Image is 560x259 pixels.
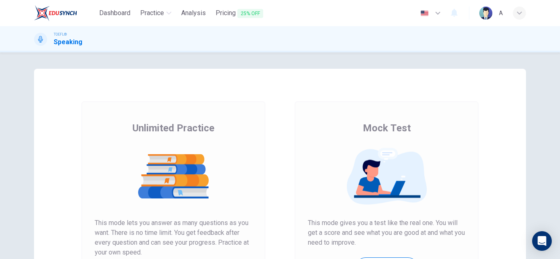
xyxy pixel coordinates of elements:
span: Analysis [181,8,206,18]
button: Pricing25% OFF [212,6,266,21]
a: Analysis [178,6,209,21]
span: Practice [140,8,164,18]
span: Unlimited Practice [132,122,214,135]
span: This mode lets you answer as many questions as you want. There is no time limit. You get feedback... [95,218,252,257]
span: Mock Test [363,122,411,135]
div: A [499,8,503,18]
span: TOEFL® [54,32,67,37]
button: Practice [137,6,175,20]
span: 25% OFF [237,9,263,18]
span: This mode gives you a test like the real one. You will get a score and see what you are good at a... [308,218,465,248]
span: Pricing [216,8,263,18]
img: EduSynch logo [34,5,77,21]
span: Dashboard [99,8,130,18]
img: en [419,10,430,16]
img: Profile picture [479,7,492,20]
button: Analysis [178,6,209,20]
button: Dashboard [96,6,134,20]
a: Dashboard [96,6,134,21]
a: EduSynch logo [34,5,96,21]
div: Open Intercom Messenger [532,231,552,251]
h1: Speaking [54,37,82,47]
